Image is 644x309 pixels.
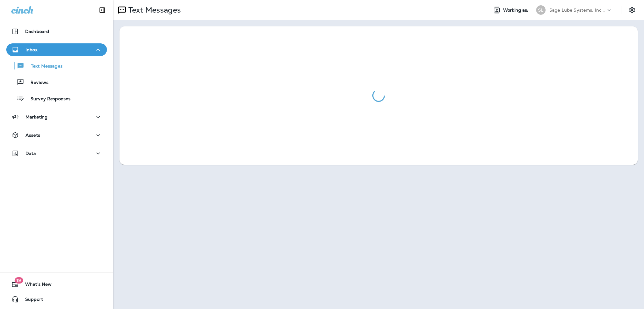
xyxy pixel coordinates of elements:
[24,96,70,102] p: Survey Responses
[14,277,23,284] span: 19
[6,111,107,123] button: Marketing
[6,278,107,290] button: 19What's New
[6,25,107,38] button: Dashboard
[6,75,107,89] button: Reviews
[24,80,48,86] p: Reviews
[6,147,107,160] button: Data
[19,282,52,289] span: What's New
[25,114,47,119] p: Marketing
[6,59,107,72] button: Text Messages
[6,129,107,141] button: Assets
[503,8,530,13] span: Working as:
[6,293,107,306] button: Support
[6,43,107,56] button: Inbox
[25,29,49,34] p: Dashboard
[6,92,107,105] button: Survey Responses
[25,133,40,138] p: Assets
[25,63,63,69] p: Text Messages
[126,5,181,15] p: Text Messages
[25,47,37,52] p: Inbox
[19,297,43,304] span: Support
[549,8,606,13] p: Sage Lube Systems, Inc dba LOF Xpress Oil Change
[25,151,36,156] p: Data
[93,4,111,16] button: Collapse Sidebar
[626,4,638,16] button: Settings
[536,5,546,15] div: SL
